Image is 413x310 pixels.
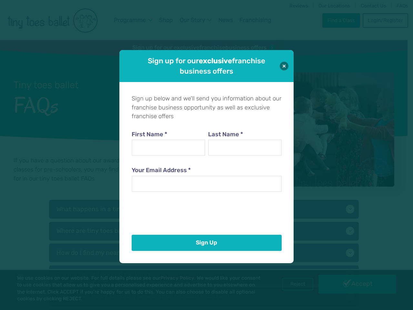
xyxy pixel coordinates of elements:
iframe: reCAPTCHA [132,199,230,224]
p: Sign up below and we'll send you information about our franchise business opportunity as well as ... [132,94,281,121]
strong: exclusive [199,57,232,65]
h1: Sign up for our franchise business offers [137,56,276,76]
label: Last Name * [208,130,282,139]
label: Your Email Address * [132,166,281,175]
button: Sign Up [132,235,281,251]
label: First Name * [132,130,205,139]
